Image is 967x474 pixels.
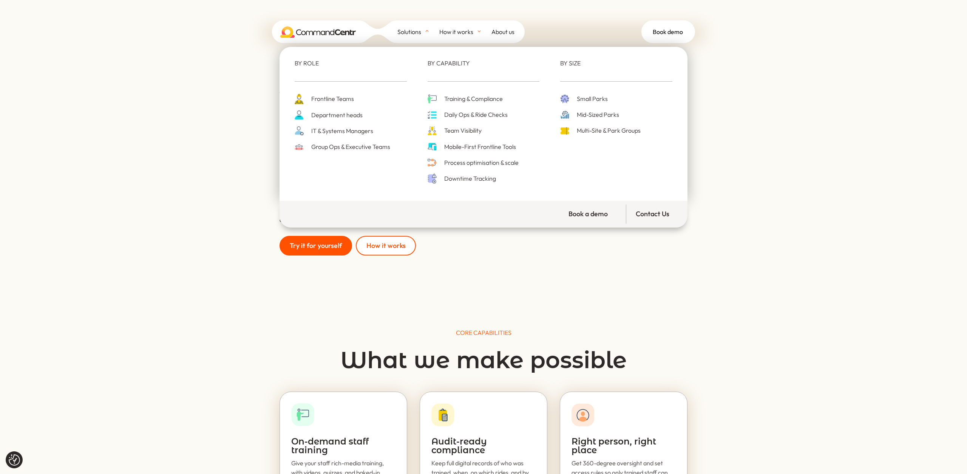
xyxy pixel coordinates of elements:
[442,110,508,120] span: Daily Ops & Ride Checks
[280,328,687,338] p: CORE CAPABILITIES
[295,58,407,68] p: BY ROLE
[491,20,525,43] a: About us
[295,110,363,120] a: Department heads
[442,125,482,136] span: Team Visibility
[442,158,519,168] span: Process optimisation & scale
[295,142,390,152] a: Group Ops & Executive Teams
[309,142,390,152] span: Group Ops & Executive Teams
[442,142,516,152] span: Mobile-First Frontline Tools
[428,158,519,168] a: Process optimisation & scale
[428,110,508,120] a: Daily Ops & Ride Checks
[575,94,608,104] span: Small Parks
[397,20,439,43] a: Solutions
[572,437,676,459] h2: Right person, right place
[439,20,491,43] a: How it works
[560,125,641,136] a: Multi-Site & Park Groups
[9,454,20,466] button: Consent Preferences
[560,58,672,68] p: BY SIZE
[491,26,514,37] span: About us
[340,346,627,374] span: What we make possible
[653,26,683,37] span: Book demo
[428,94,503,104] a: Training & Compliance
[442,173,496,184] span: Downtime Tracking
[626,204,684,224] a: Contact Us
[295,126,373,136] a: IT & Systems Managers
[295,94,354,104] a: Frontline Teams
[428,58,540,68] p: BY CAPABILITY
[442,94,503,104] span: Training & Compliance
[397,26,421,37] span: Solutions
[291,437,395,459] h2: On-demand staff training
[560,110,619,120] a: Mid-Sized Parks
[428,173,496,184] a: Downtime Tracking
[439,26,473,37] span: How it works
[309,110,363,120] span: Department heads
[356,236,416,256] a: How it works
[309,94,354,104] span: Frontline Teams
[280,236,352,256] a: Try it for yourself
[431,437,536,459] h2: Audit-ready compliance
[575,110,619,120] span: Mid-Sized Parks
[575,125,641,136] span: Multi-Site & Park Groups
[9,454,20,466] img: Revisit consent button
[563,204,622,224] a: Book a demo
[428,142,516,152] a: Mobile-First Frontline Tools
[641,20,695,43] a: Book demo
[428,125,482,136] a: Team Visibility
[560,94,608,104] a: Small Parks
[309,126,373,136] span: IT & Systems Managers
